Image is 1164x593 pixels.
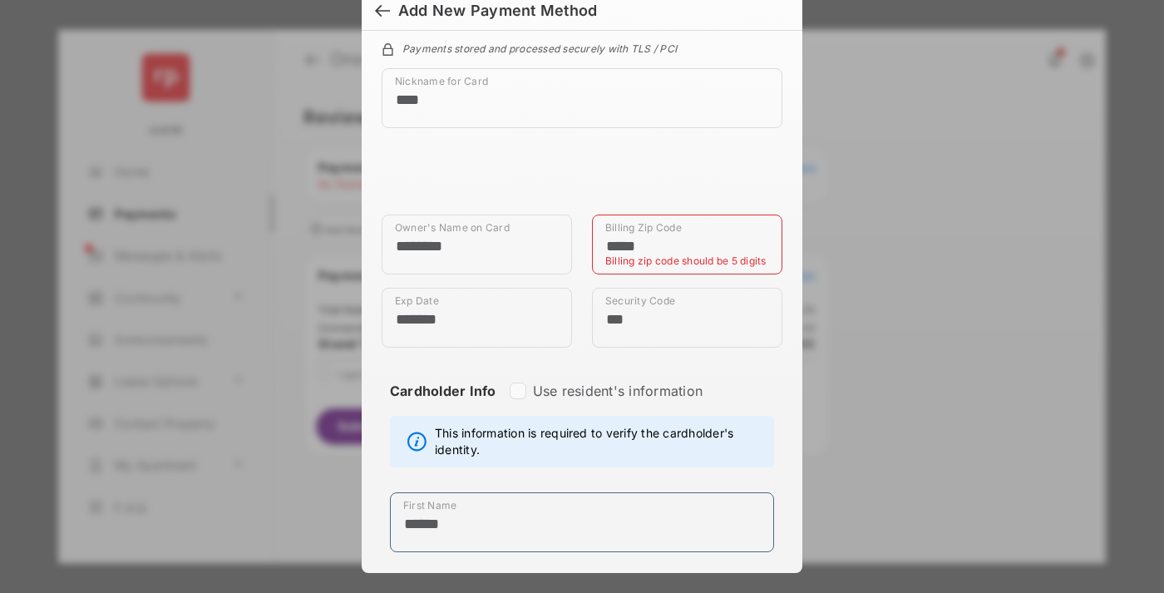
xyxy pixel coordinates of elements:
span: This information is required to verify the cardholder's identity. [435,425,765,458]
strong: Cardholder Info [390,383,496,429]
label: Use resident's information [533,383,703,399]
div: Add New Payment Method [398,2,597,20]
iframe: Credit card field [382,141,782,215]
div: Payments stored and processed securely with TLS / PCI [382,40,782,55]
